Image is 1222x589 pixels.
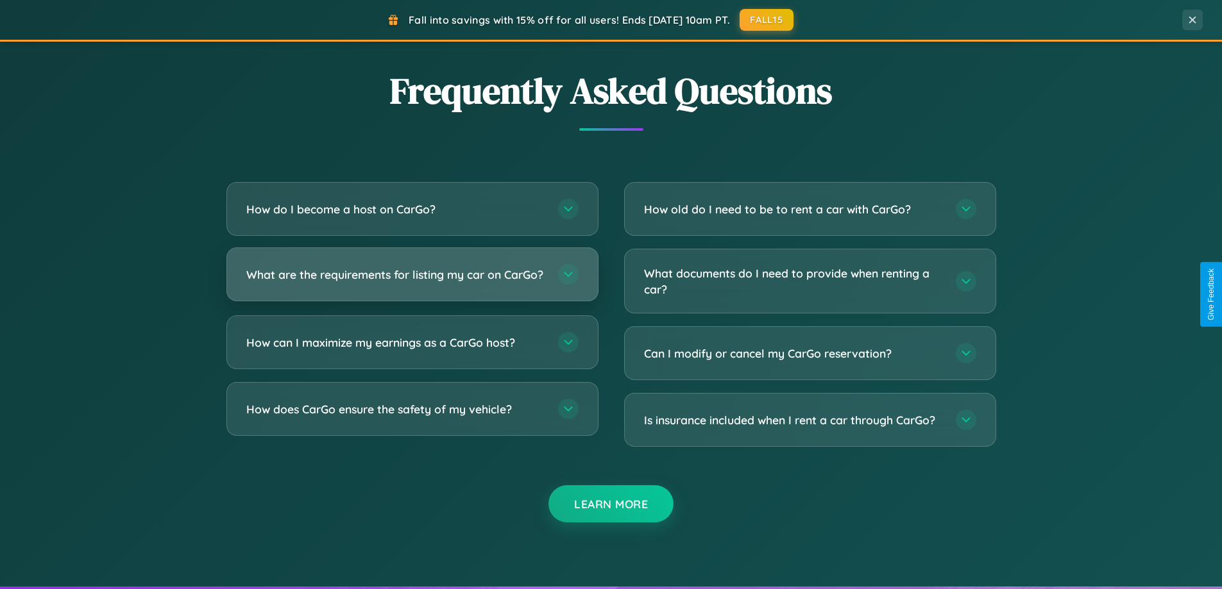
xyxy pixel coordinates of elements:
[644,201,943,217] h3: How old do I need to be to rent a car with CarGo?
[226,66,996,115] h2: Frequently Asked Questions
[246,267,545,283] h3: What are the requirements for listing my car on CarGo?
[409,13,730,26] span: Fall into savings with 15% off for all users! Ends [DATE] 10am PT.
[644,412,943,428] h3: Is insurance included when I rent a car through CarGo?
[548,485,674,522] button: Learn More
[740,9,793,31] button: FALL15
[246,335,545,351] h3: How can I maximize my earnings as a CarGo host?
[246,401,545,417] h3: How does CarGo ensure the safety of my vehicle?
[644,345,943,361] h3: Can I modify or cancel my CarGo reservation?
[644,265,943,297] h3: What documents do I need to provide when renting a car?
[1207,269,1216,320] div: Give Feedback
[246,201,545,217] h3: How do I become a host on CarGo?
